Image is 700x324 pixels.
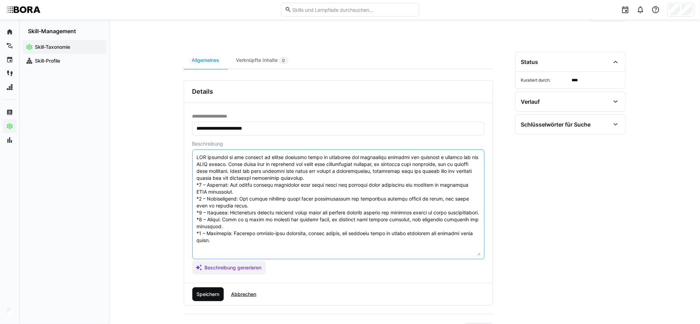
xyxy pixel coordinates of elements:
div: Verknüpfte Inhalte [228,52,297,69]
span: Abbrechen [230,291,257,298]
span: Beschreibung [192,141,223,147]
div: Allgemeines [184,52,228,69]
span: 0 [282,58,285,63]
h3: Details [192,88,213,95]
button: Abbrechen [227,287,261,301]
span: Kuratiert durch: [521,77,569,83]
button: Beschreibung generieren [192,261,266,275]
span: Speichern [195,291,220,298]
div: Schlüsselwörter für Suche [521,121,591,128]
button: Speichern [192,287,224,301]
div: Status [521,58,538,65]
span: Beschreibung generieren [203,264,262,271]
input: Skills und Lernpfade durchsuchen… [291,7,415,13]
div: Verlauf [521,98,540,105]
